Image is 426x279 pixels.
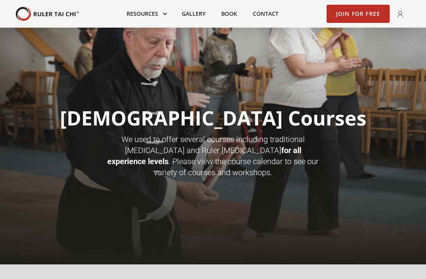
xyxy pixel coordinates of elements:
[245,5,286,22] a: Contact
[105,134,321,178] p: We used to offer several courses including traditional [MEDICAL_DATA] and Ruler [MEDICAL_DATA] . ...
[16,7,79,21] a: home
[119,5,174,22] div: Resources
[327,5,390,23] a: Join for Free
[60,106,366,130] h1: [DEMOGRAPHIC_DATA] Courses
[174,5,213,22] a: Gallery
[213,5,245,22] a: Book
[16,7,79,21] img: Your Brand Name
